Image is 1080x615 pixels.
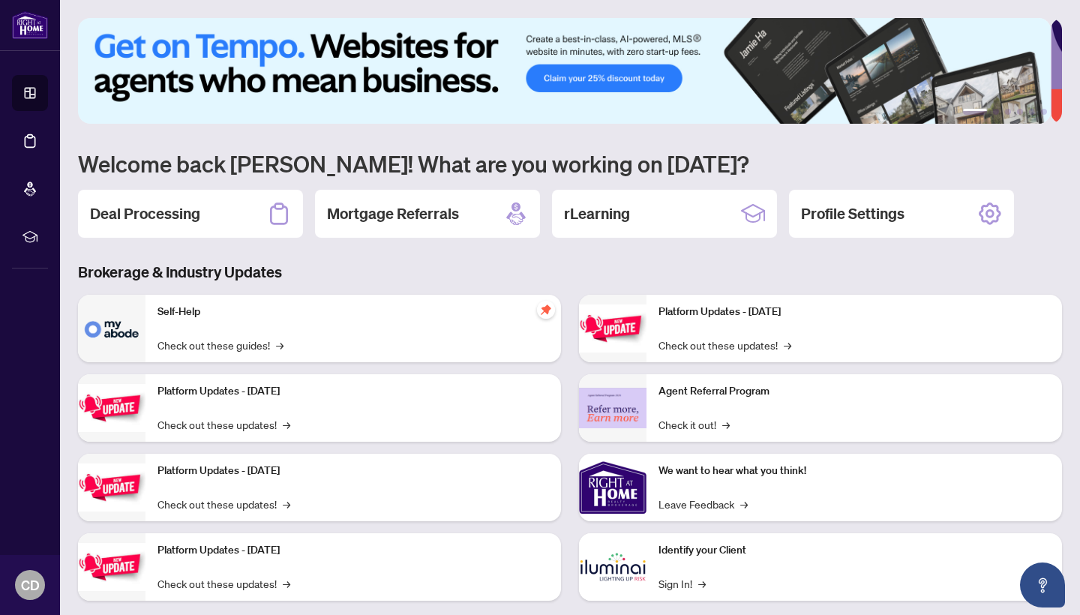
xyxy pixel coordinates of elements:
[78,384,145,431] img: Platform Updates - September 16, 2025
[801,203,904,224] h2: Profile Settings
[993,109,999,115] button: 2
[564,203,630,224] h2: rLearning
[283,416,290,433] span: →
[658,337,791,353] a: Check out these updates!→
[658,575,706,592] a: Sign In!→
[157,304,549,320] p: Self-Help
[283,496,290,512] span: →
[579,304,646,352] img: Platform Updates - June 23, 2025
[327,203,459,224] h2: Mortgage Referrals
[698,575,706,592] span: →
[157,496,290,512] a: Check out these updates!→
[78,463,145,511] img: Platform Updates - July 21, 2025
[579,454,646,521] img: We want to hear what you think!
[658,304,1050,320] p: Platform Updates - [DATE]
[78,262,1062,283] h3: Brokerage & Industry Updates
[658,463,1050,479] p: We want to hear what you think!
[658,542,1050,559] p: Identify your Client
[157,383,549,400] p: Platform Updates - [DATE]
[283,575,290,592] span: →
[157,542,549,559] p: Platform Updates - [DATE]
[963,109,987,115] button: 1
[1041,109,1047,115] button: 6
[276,337,283,353] span: →
[722,416,730,433] span: →
[78,295,145,362] img: Self-Help
[1017,109,1023,115] button: 4
[537,301,555,319] span: pushpin
[157,337,283,353] a: Check out these guides!→
[90,203,200,224] h2: Deal Processing
[78,149,1062,178] h1: Welcome back [PERSON_NAME]! What are you working on [DATE]?
[658,416,730,433] a: Check it out!→
[1020,562,1065,607] button: Open asap
[157,463,549,479] p: Platform Updates - [DATE]
[78,18,1051,124] img: Slide 0
[579,533,646,601] img: Identify your Client
[78,543,145,590] img: Platform Updates - July 8, 2025
[579,388,646,429] img: Agent Referral Program
[658,383,1050,400] p: Agent Referral Program
[740,496,748,512] span: →
[784,337,791,353] span: →
[1029,109,1035,115] button: 5
[157,575,290,592] a: Check out these updates!→
[658,496,748,512] a: Leave Feedback→
[12,11,48,39] img: logo
[1005,109,1011,115] button: 3
[157,416,290,433] a: Check out these updates!→
[21,574,40,595] span: CD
